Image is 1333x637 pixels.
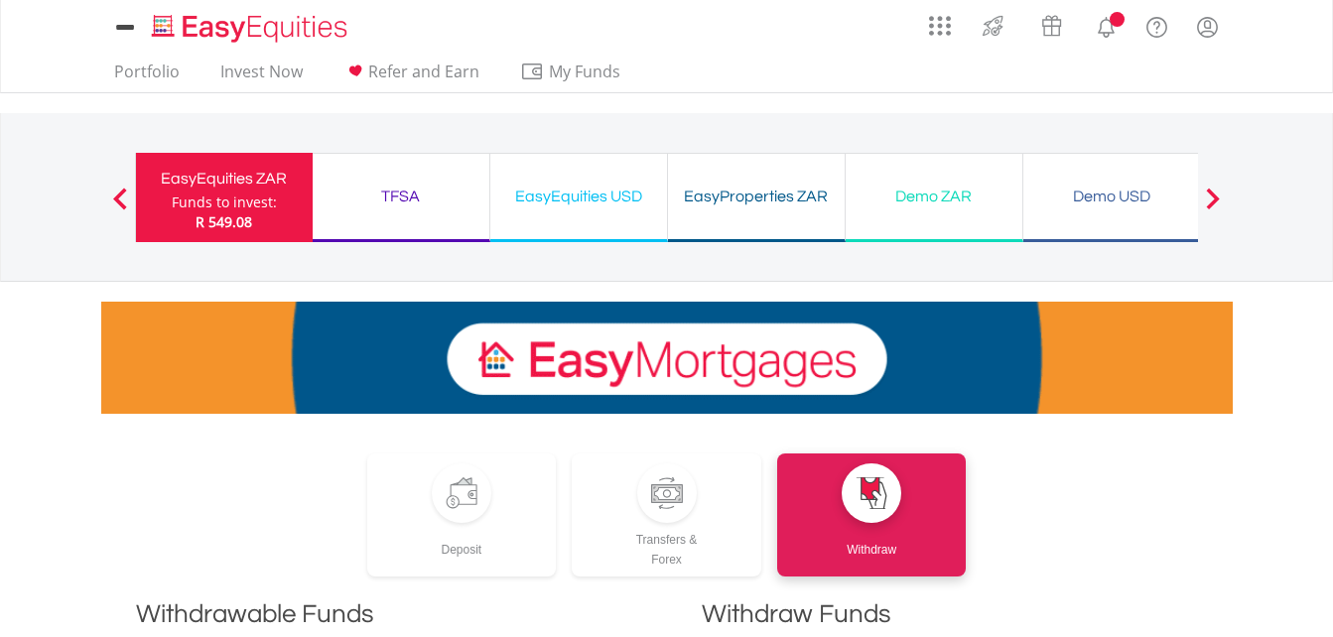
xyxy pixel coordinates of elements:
[572,453,761,576] a: Transfers &Forex
[101,302,1233,414] img: EasyMortage Promotion Banner
[680,183,833,210] div: EasyProperties ZAR
[148,165,301,192] div: EasyEquities ZAR
[1193,197,1233,217] button: Next
[858,183,1010,210] div: Demo ZAR
[1022,5,1081,42] a: Vouchers
[196,212,252,231] span: R 549.08
[144,5,355,45] a: Home page
[572,523,761,570] div: Transfers & Forex
[212,62,311,92] a: Invest Now
[1182,5,1233,49] a: My Profile
[335,62,487,92] a: Refer and Earn
[502,183,655,210] div: EasyEquities USD
[977,10,1009,42] img: thrive-v2.svg
[929,15,951,37] img: grid-menu-icon.svg
[148,12,355,45] img: EasyEquities_Logo.png
[367,523,557,560] div: Deposit
[367,453,557,576] a: Deposit
[100,197,140,217] button: Previous
[916,5,964,37] a: AppsGrid
[1081,5,1132,45] a: Notifications
[1035,183,1188,210] div: Demo USD
[1132,5,1182,45] a: FAQ's and Support
[1035,10,1068,42] img: vouchers-v2.svg
[106,62,188,92] a: Portfolio
[777,453,967,576] a: Withdraw
[777,523,967,560] div: Withdraw
[172,192,277,212] div: Funds to invest:
[368,61,479,82] span: Refer and Earn
[520,59,650,84] span: My Funds
[325,183,477,210] div: TFSA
